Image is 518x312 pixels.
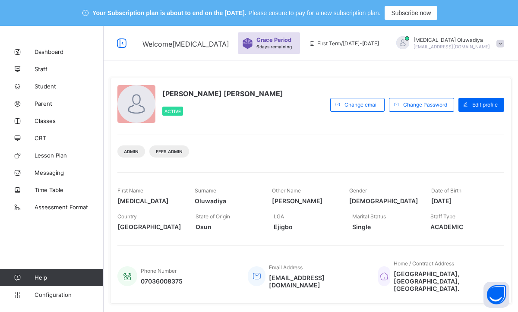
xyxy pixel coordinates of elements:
button: Open asap [483,282,509,308]
span: [EMAIL_ADDRESS][DOMAIN_NAME] [414,44,490,49]
span: [PERSON_NAME] [272,197,336,205]
span: [PERSON_NAME] [PERSON_NAME] [162,89,283,98]
span: Parent [35,100,104,107]
span: [DATE] [431,197,496,205]
span: Oluwadiya [195,197,259,205]
span: LGA [274,213,284,220]
span: Other Name [272,187,301,194]
span: Help [35,274,103,281]
span: Fees Admin [156,149,183,154]
span: [GEOGRAPHIC_DATA], [GEOGRAPHIC_DATA], [GEOGRAPHIC_DATA]. [394,270,496,292]
span: Student [35,83,104,90]
span: Surname [195,187,216,194]
span: Messaging [35,169,104,176]
span: Email Address [269,264,303,271]
span: Osun [196,223,261,230]
span: ACADEMIC [430,223,496,230]
span: Staff Type [430,213,455,220]
span: Change email [344,101,378,108]
span: [EMAIL_ADDRESS][DOMAIN_NAME] [269,274,365,289]
span: Admin [124,149,139,154]
span: Assessment Format [35,204,104,211]
span: Ejigbo [274,223,339,230]
span: Staff [35,66,104,72]
span: Single [352,223,417,230]
span: CBT [35,135,104,142]
span: 07036008375 [141,277,183,285]
span: Change Password [403,101,447,108]
span: [DEMOGRAPHIC_DATA] [349,197,418,205]
span: Marital Status [352,213,386,220]
span: [MEDICAL_DATA] Oluwadiya [414,37,490,43]
span: [GEOGRAPHIC_DATA] [117,223,183,230]
span: Dashboard [35,48,104,55]
span: Configuration [35,291,103,298]
span: Lesson Plan [35,152,104,159]
span: State of Origin [196,213,230,220]
span: Gender [349,187,367,194]
span: session/term information [309,40,379,47]
span: 6 days remaining [256,44,292,49]
span: Edit profile [472,101,498,108]
div: TobiOluwadiya [388,36,509,50]
span: First Name [117,187,143,194]
span: Please ensure to pay for a new subscription plan. [249,9,381,16]
span: Welcome [MEDICAL_DATA] [142,40,229,48]
img: sticker-purple.71386a28dfed39d6af7621340158ba97.svg [242,38,253,49]
span: Phone Number [141,268,177,274]
span: Your Subscription plan is about to end on the [DATE]. [92,9,246,16]
span: Grace Period [256,37,291,43]
span: Subscribe now [391,9,431,16]
span: Date of Birth [431,187,461,194]
span: Active [164,109,181,114]
span: Time Table [35,186,104,193]
span: [MEDICAL_DATA] [117,197,182,205]
span: Home / Contract Address [394,260,454,267]
span: Classes [35,117,104,124]
span: Country [117,213,137,220]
